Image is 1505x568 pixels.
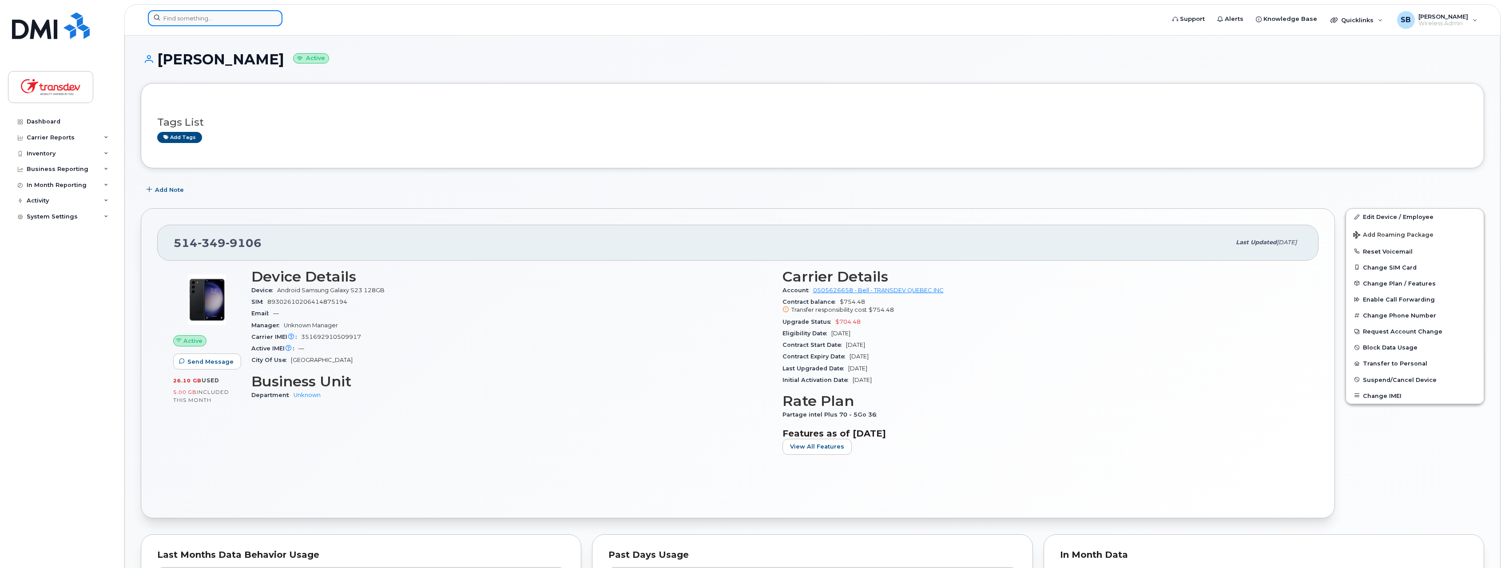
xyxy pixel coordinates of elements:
span: Department [251,392,294,398]
span: 351692910509917 [301,334,361,340]
span: Contract Start Date [782,342,846,348]
a: Unknown [294,392,321,398]
span: [DATE] [1277,239,1297,246]
span: Add Roaming Package [1353,231,1434,240]
button: Add Note [141,182,191,198]
div: In Month Data [1060,551,1468,560]
span: included this month [173,389,229,403]
span: [DATE] [848,365,867,372]
a: Add tags [157,132,202,143]
span: 9106 [226,236,262,250]
span: [DATE] [846,342,865,348]
span: Add Note [155,186,184,194]
span: Eligibility Date [782,330,831,337]
h3: Rate Plan [782,393,1303,409]
span: 89302610206414875194 [267,298,347,305]
a: 0505626658 - Bell - TRANSDEV QUEBEC INC [813,287,944,294]
button: Send Message [173,354,241,369]
h3: Business Unit [251,373,772,389]
span: SIM [251,298,267,305]
button: Change IMEI [1346,388,1484,404]
h3: Features as of [DATE] [782,428,1303,439]
span: $704.48 [835,318,861,325]
button: Transfer to Personal [1346,355,1484,371]
span: Suspend/Cancel Device [1363,376,1437,383]
span: Android Samsung Galaxy S23 128GB [277,287,385,294]
span: Manager [251,322,284,329]
a: Edit Device / Employee [1346,209,1484,225]
span: Email [251,310,273,317]
span: Last updated [1236,239,1277,246]
button: View All Features [782,439,852,455]
span: Contract balance [782,298,840,305]
span: Active [183,337,203,345]
span: Partage intel Plus 70 - 5Go 36 [782,411,881,418]
button: Request Account Change [1346,323,1484,339]
span: Active IMEI [251,345,298,352]
span: Last Upgraded Date [782,365,848,372]
span: 5.00 GB [173,389,197,395]
span: $754.48 [869,306,894,313]
span: — [273,310,279,317]
button: Enable Call Forwarding [1346,291,1484,307]
span: — [298,345,304,352]
span: [DATE] [853,377,872,383]
img: image20231002-3703462-r49339.jpeg [180,273,234,326]
span: 26.10 GB [173,377,202,384]
span: Device [251,287,277,294]
span: 514 [174,236,262,250]
span: [DATE] [831,330,850,337]
div: Last Months Data Behavior Usage [157,551,565,560]
span: Unknown Manager [284,322,338,329]
span: Account [782,287,813,294]
span: Change Plan / Features [1363,280,1436,286]
button: Change SIM Card [1346,259,1484,275]
span: $754.48 [782,298,1303,314]
span: View All Features [790,442,844,451]
span: [GEOGRAPHIC_DATA] [291,357,353,363]
span: Upgrade Status [782,318,835,325]
span: 349 [198,236,226,250]
button: Change Phone Number [1346,307,1484,323]
button: Block Data Usage [1346,339,1484,355]
h1: [PERSON_NAME] [141,52,1484,67]
div: Past Days Usage [608,551,1016,560]
h3: Device Details [251,269,772,285]
span: [DATE] [850,353,869,360]
button: Suspend/Cancel Device [1346,372,1484,388]
span: Transfer responsibility cost [791,306,867,313]
span: Send Message [187,357,234,366]
button: Add Roaming Package [1346,225,1484,243]
button: Change Plan / Features [1346,275,1484,291]
small: Active [293,53,329,64]
span: City Of Use [251,357,291,363]
span: used [202,377,219,384]
h3: Tags List [157,117,1468,128]
button: Reset Voicemail [1346,243,1484,259]
span: Enable Call Forwarding [1363,296,1435,303]
h3: Carrier Details [782,269,1303,285]
span: Initial Activation Date [782,377,853,383]
span: Contract Expiry Date [782,353,850,360]
span: Carrier IMEI [251,334,301,340]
